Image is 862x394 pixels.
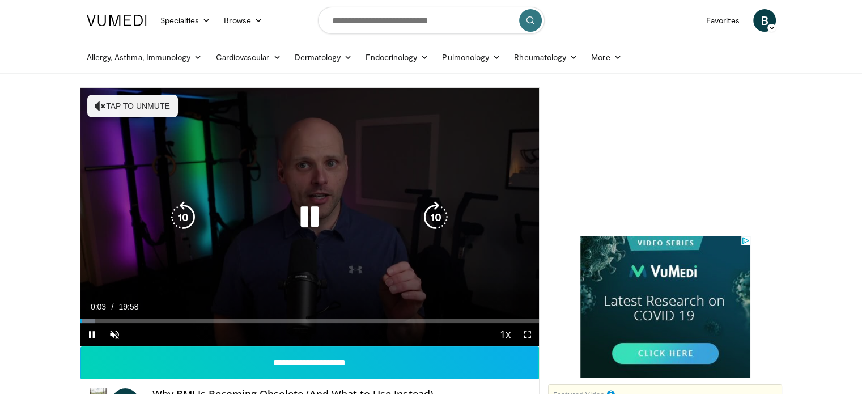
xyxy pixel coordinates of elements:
button: Pause [80,323,103,346]
a: B [753,9,776,32]
a: Dermatology [288,46,359,69]
button: Tap to unmute [87,95,178,117]
iframe: Advertisement [580,236,750,378]
a: Allergy, Asthma, Immunology [80,46,209,69]
a: Favorites [699,9,746,32]
div: Progress Bar [80,319,540,323]
button: Fullscreen [516,323,539,346]
a: Endocrinology [359,46,435,69]
img: VuMedi Logo [87,15,147,26]
button: Playback Rate [494,323,516,346]
button: Unmute [103,323,126,346]
a: Specialties [154,9,218,32]
a: Rheumatology [507,46,584,69]
a: More [584,46,628,69]
span: 0:03 [91,302,106,311]
input: Search topics, interventions [318,7,545,34]
a: Browse [217,9,269,32]
a: Cardiovascular [209,46,287,69]
span: / [112,302,114,311]
video-js: Video Player [80,88,540,346]
a: Pulmonology [435,46,507,69]
span: 19:58 [119,302,139,311]
iframe: Advertisement [580,87,750,229]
